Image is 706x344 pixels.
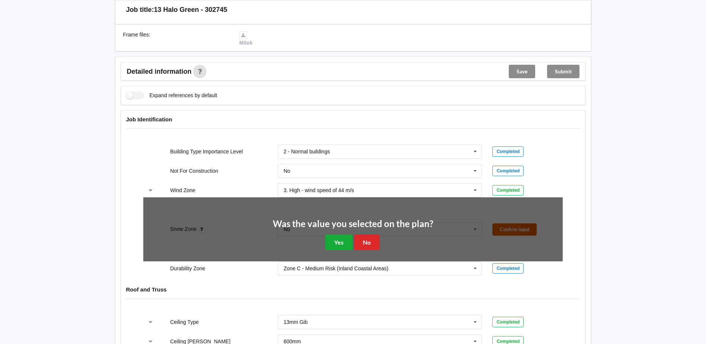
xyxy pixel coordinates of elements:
[118,31,234,47] div: Frame files :
[492,146,524,157] div: Completed
[284,188,354,193] div: 3. High - wind speed of 44 m/s
[492,166,524,176] div: Completed
[284,168,290,173] div: No
[170,265,205,271] label: Durability Zone
[126,92,217,99] label: Expand references by default
[143,315,158,329] button: reference-toggle
[154,6,227,14] h3: 13 Halo Green - 302745
[284,319,308,325] div: 13mm Gib
[284,339,301,344] div: 600mm
[143,184,158,197] button: reference-toggle
[126,116,580,123] h4: Job Identification
[126,286,580,293] h4: Roof and Truss
[127,68,192,75] span: Detailed information
[492,185,524,195] div: Completed
[492,263,524,274] div: Completed
[273,218,433,230] h2: Was the value you selected on the plan?
[325,235,352,250] button: Yes
[284,266,389,271] div: Zone C - Medium Risk (Inland Coastal Areas)
[170,149,243,155] label: Building Type Importance Level
[354,235,380,250] button: No
[239,32,253,46] a: Mitek
[170,187,195,193] label: Wind Zone
[126,6,154,14] h3: Job title:
[284,149,330,154] div: 2 - Normal buildings
[492,317,524,327] div: Completed
[170,319,199,325] label: Ceiling Type
[170,168,218,174] label: Not For Construction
